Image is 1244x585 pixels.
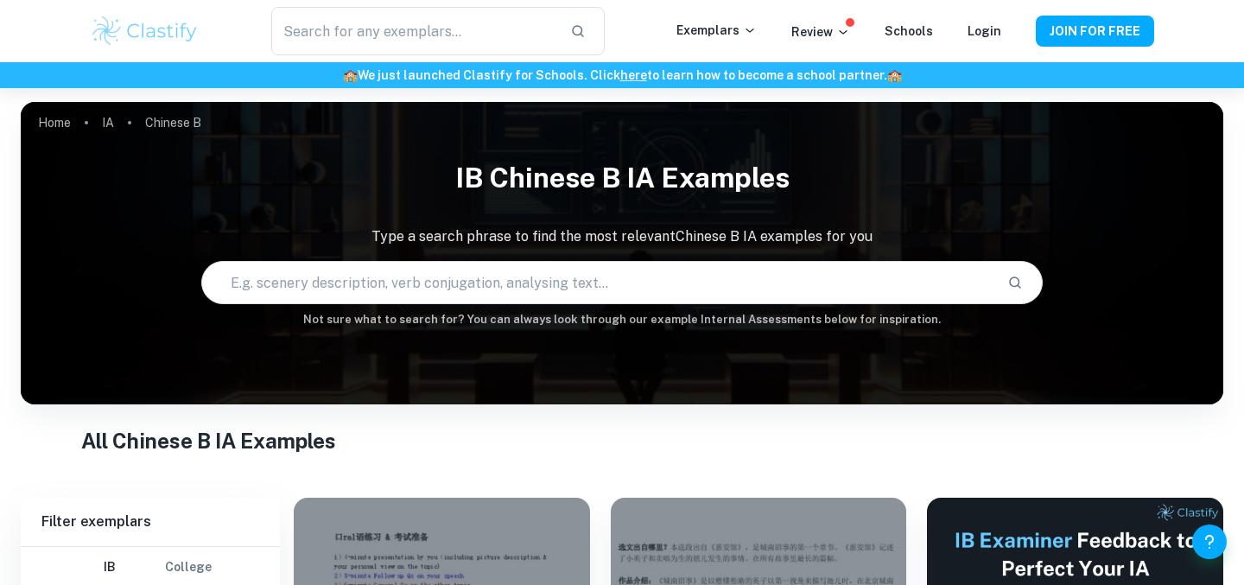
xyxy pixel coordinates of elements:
h1: All Chinese B IA Examples [81,425,1164,456]
p: Review [791,22,850,41]
a: here [620,68,647,82]
a: IA [102,111,114,135]
p: Exemplars [676,21,757,40]
img: Clastify logo [90,14,200,48]
input: Search for any exemplars... [271,7,556,55]
h6: Filter exemplars [21,498,280,546]
a: Login [968,24,1001,38]
span: 🏫 [343,68,358,82]
span: 🏫 [887,68,902,82]
button: JOIN FOR FREE [1036,16,1154,47]
p: Chinese B [145,113,201,132]
a: Schools [885,24,933,38]
input: E.g. scenery description, verb conjugation, analysing text... [202,258,993,307]
a: Home [38,111,71,135]
h6: We just launched Clastify for Schools. Click to learn how to become a school partner. [3,66,1241,85]
button: Help and Feedback [1192,525,1227,559]
h1: IB Chinese B IA examples [21,150,1223,206]
h6: Not sure what to search for? You can always look through our example Internal Assessments below f... [21,311,1223,328]
button: Search [1000,268,1030,297]
p: Type a search phrase to find the most relevant Chinese B IA examples for you [21,226,1223,247]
